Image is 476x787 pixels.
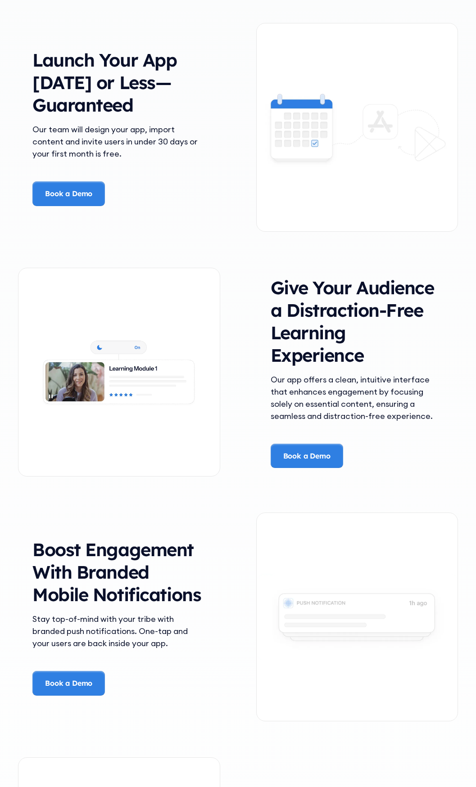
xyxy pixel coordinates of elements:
[32,671,105,695] a: Book a Demo
[32,123,206,160] div: Our team will design your app, import content and invite users in under 30 days or your first mon...
[32,49,206,116] h3: Launch Your App [DATE] or Less—Guaranteed
[271,373,444,422] div: Our app offers a clean, intuitive interface that enhances engagement by focusing solely on essent...
[271,276,444,366] h3: Give Your Audience a Distraction-Free Learning Experience
[271,444,343,468] a: Book a Demo
[18,328,220,416] img: An illustration of disctraction-free learning
[257,573,458,661] img: Push Notifications
[257,83,458,171] img: An illustration of Calendar
[32,538,206,606] h3: Boost Engagement With Branded Mobile Notifications
[32,181,105,206] a: Book a Demo
[32,613,206,649] div: Stay top-of-mind with your tribe with branded push notifications. One-tap and your users are back...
